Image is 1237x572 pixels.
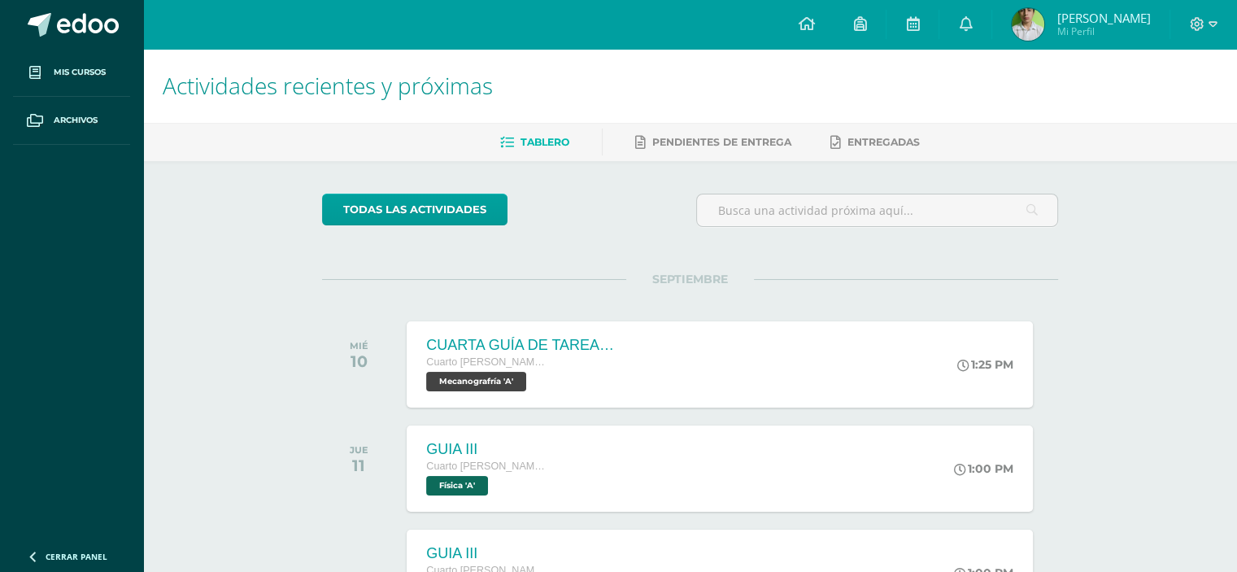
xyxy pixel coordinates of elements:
span: [PERSON_NAME] [1056,10,1150,26]
span: Mis cursos [54,66,106,79]
span: Cuarto [PERSON_NAME]. CCLL en Computación [426,461,548,472]
span: Mi Perfil [1056,24,1150,38]
div: GUIA III [426,545,548,562]
div: MIÉ [350,340,368,351]
a: Archivos [13,97,130,145]
span: Tablero [520,136,569,148]
span: Cuarto [PERSON_NAME]. CCLL en Computación [426,356,548,368]
div: 11 [350,456,368,475]
span: Mecanografría 'A' [426,372,526,391]
a: Tablero [500,129,569,155]
a: todas las Actividades [322,194,507,225]
img: a3f0373f65c04d81c4c46fb3f1d6c33d.png [1012,8,1044,41]
div: 1:00 PM [954,461,1013,476]
span: Cerrar panel [46,551,107,562]
span: Entregadas [847,136,920,148]
span: SEPTIEMBRE [626,272,754,286]
span: Pendientes de entrega [652,136,791,148]
a: Pendientes de entrega [635,129,791,155]
span: Actividades recientes y próximas [163,70,493,101]
div: 10 [350,351,368,371]
span: Archivos [54,114,98,127]
a: Mis cursos [13,49,130,97]
div: JUE [350,444,368,456]
div: GUIA III [426,441,548,458]
div: 1:25 PM [957,357,1013,372]
span: Física 'A' [426,476,488,496]
input: Busca una actividad próxima aquí... [697,194,1057,226]
a: Entregadas [830,129,920,155]
div: CUARTA GUÍA DE TAREAS DEL CUARTO BIMESTRE [426,337,621,354]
